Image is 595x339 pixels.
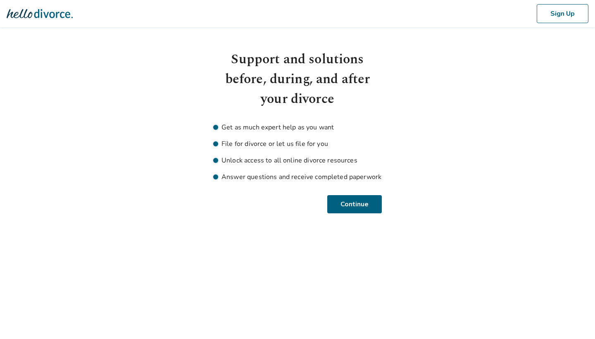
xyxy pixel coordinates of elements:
li: Get as much expert help as you want [213,122,382,132]
li: Unlock access to all online divorce resources [213,155,382,165]
button: Continue [328,195,382,213]
li: Answer questions and receive completed paperwork [213,172,382,182]
li: File for divorce or let us file for you [213,139,382,149]
h1: Support and solutions before, during, and after your divorce [213,50,382,109]
button: Sign Up [537,4,588,23]
img: Hello Divorce Logo [7,5,73,22]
